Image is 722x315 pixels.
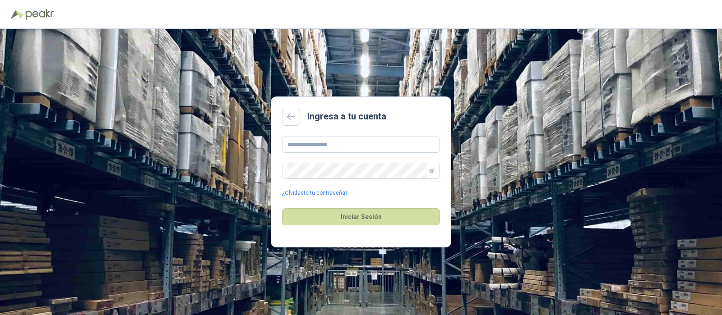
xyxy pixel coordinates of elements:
[282,189,347,197] a: ¿Olvidaste tu contraseña?
[307,110,386,123] h2: Ingresa a tu cuenta
[11,10,23,19] img: Logo
[25,9,54,20] img: Peakr
[429,168,435,173] span: eye-invisible
[282,208,440,225] button: Iniciar Sesión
